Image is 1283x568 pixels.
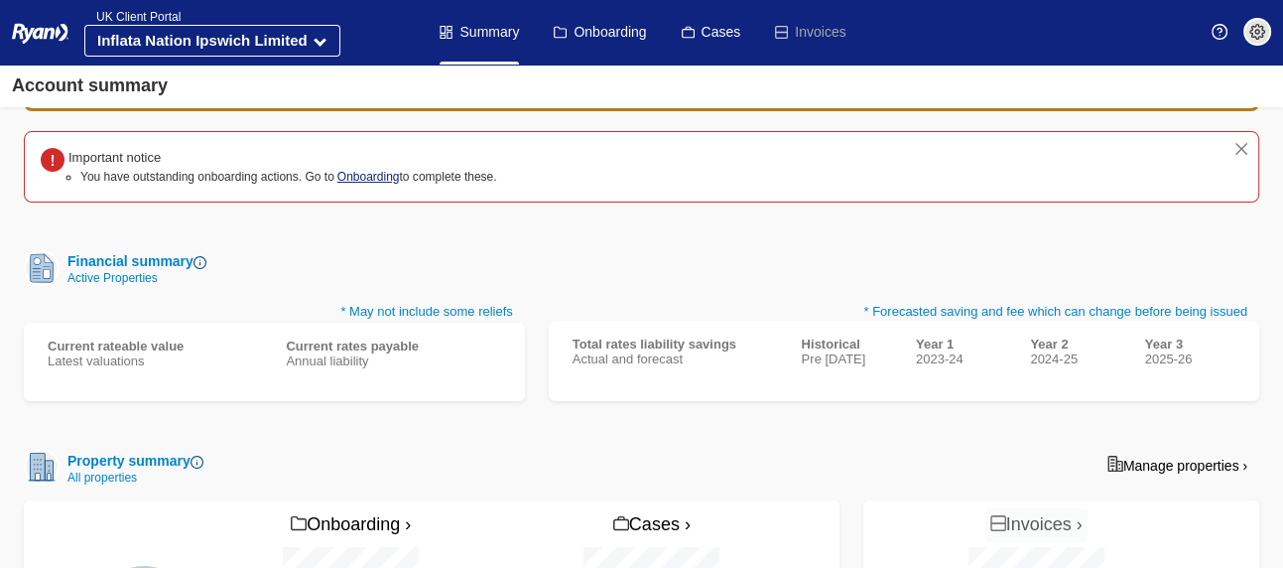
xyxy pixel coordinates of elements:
[802,337,892,352] div: Historical
[84,25,340,57] button: Inflata Nation Ipswich Limited
[1232,140,1250,158] button: close
[60,251,206,272] div: Financial summary
[916,352,1006,366] div: 2023-24
[286,508,416,542] a: Onboarding ›
[286,339,500,354] div: Current rates payable
[12,72,168,99] div: Account summary
[573,352,778,366] div: Actual and forecast
[60,272,206,284] div: Active Properties
[1030,352,1120,366] div: 2024-25
[337,170,400,184] a: Onboarding
[916,337,1006,352] div: Year 1
[1249,24,1265,40] img: settings
[24,302,525,323] p: * May not include some reliefs
[1145,337,1235,352] div: Year 3
[80,168,497,186] li: You have outstanding onboarding actions. Go to to complete these.
[60,451,203,472] div: Property summary
[549,302,1259,322] p: * Forecasted saving and fee which can change before being issued
[84,10,181,24] span: UK Client Portal
[802,352,892,366] div: Pre [DATE]
[608,508,696,542] a: Cases ›
[60,472,203,484] div: All properties
[286,354,500,368] div: Annual liability
[48,339,262,354] div: Current rateable value
[1030,337,1120,352] div: Year 2
[573,337,778,352] div: Total rates liability savings
[48,354,262,368] div: Latest valuations
[97,32,308,49] strong: Inflata Nation Ipswich Limited
[1212,24,1227,40] img: Help
[1145,352,1235,366] div: 2025-26
[1095,449,1259,481] a: Manage properties ›
[68,148,497,168] div: Important notice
